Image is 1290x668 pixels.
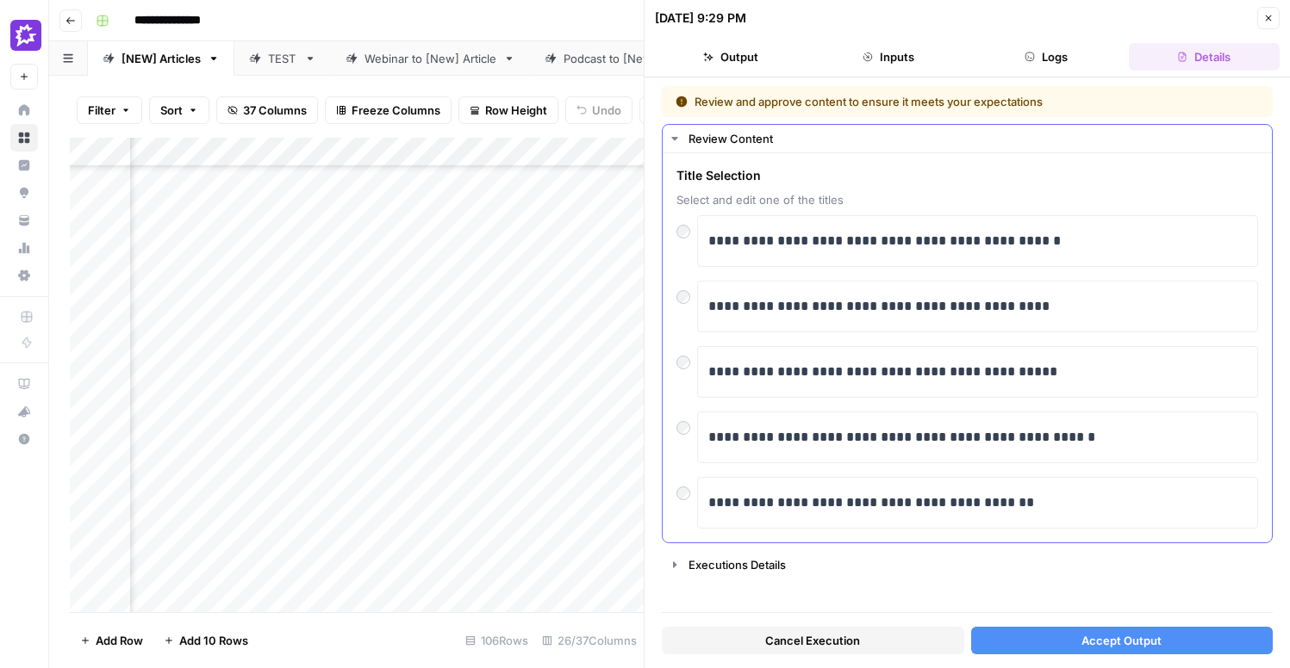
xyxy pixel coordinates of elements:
div: What's new? [11,399,37,424]
img: Gong Logo [10,20,41,51]
a: Browse [10,124,38,152]
div: Review Content [689,130,1262,147]
div: Webinar to [New] Article [365,50,496,67]
button: Add Row [70,627,153,654]
span: Filter [88,102,115,119]
span: Row Height [485,102,547,119]
a: Podcast to [New] Article [530,41,729,76]
a: Your Data [10,207,38,234]
a: TEST [234,41,331,76]
button: What's new? [10,398,38,425]
span: Add 10 Rows [179,632,248,649]
div: Review Content [663,153,1272,542]
a: AirOps Academy [10,370,38,398]
button: Cancel Execution [662,627,964,654]
span: Accept Output [1081,632,1162,649]
span: Select and edit one of the titles [676,191,1258,208]
button: Logs [971,43,1122,71]
span: 37 Columns [243,102,307,119]
a: Settings [10,262,38,289]
button: Review Content [663,125,1272,152]
div: Executions Details [689,556,1262,573]
a: [NEW] Articles [88,41,234,76]
button: Row Height [458,96,558,124]
button: Sort [149,96,209,124]
span: Cancel Execution [765,632,860,649]
div: 26/37 Columns [535,627,644,654]
div: [DATE] 9:29 PM [655,9,746,27]
div: [NEW] Articles [122,50,201,67]
button: Executions Details [663,551,1272,578]
button: Output [655,43,806,71]
span: Add Row [96,632,143,649]
button: Inputs [813,43,963,71]
div: 106 Rows [458,627,535,654]
div: Review and approve content to ensure it meets your expectations [676,93,1151,110]
a: Insights [10,152,38,179]
button: Filter [77,96,142,124]
div: TEST [268,50,297,67]
a: Opportunities [10,179,38,207]
a: Usage [10,234,38,262]
span: Undo [592,102,621,119]
button: Undo [565,96,633,124]
button: 37 Columns [216,96,318,124]
span: Freeze Columns [352,102,440,119]
span: Sort [160,102,183,119]
button: Details [1129,43,1280,71]
button: Add 10 Rows [153,627,259,654]
button: Help + Support [10,425,38,453]
button: Freeze Columns [325,96,452,124]
button: Workspace: Gong [10,14,38,57]
span: Title Selection [676,167,1258,184]
a: Home [10,96,38,124]
button: Accept Output [971,627,1274,654]
a: Webinar to [New] Article [331,41,530,76]
div: Podcast to [New] Article [564,50,695,67]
